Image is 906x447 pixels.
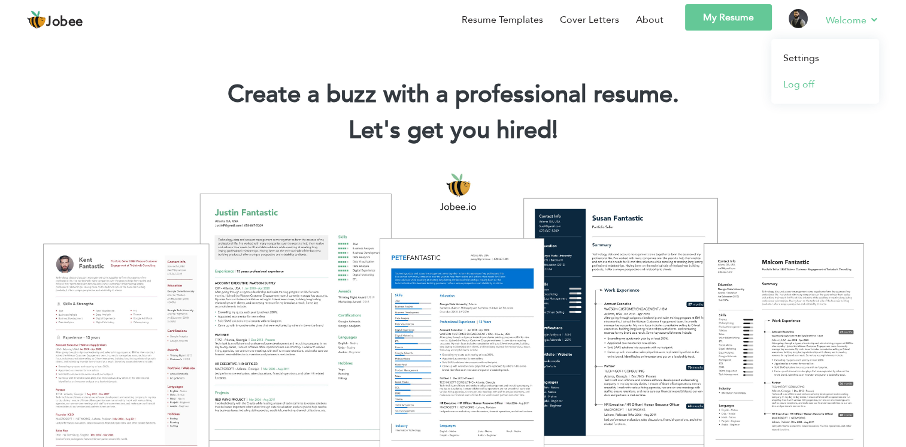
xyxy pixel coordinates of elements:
[552,114,557,147] span: |
[27,10,46,29] img: jobee.io
[771,45,879,71] a: Settings
[46,16,83,29] span: Jobee
[18,115,888,146] h2: Let's
[789,9,808,28] img: Profile Img
[407,114,558,147] span: get you hired!
[18,79,888,110] h1: Create a buzz with a professional resume.
[771,71,879,98] a: Log off
[826,13,879,28] a: Welcome
[560,13,619,27] a: Cover Letters
[636,13,663,27] a: About
[685,4,772,31] a: My Resume
[27,10,83,29] a: Jobee
[462,13,543,27] a: Resume Templates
